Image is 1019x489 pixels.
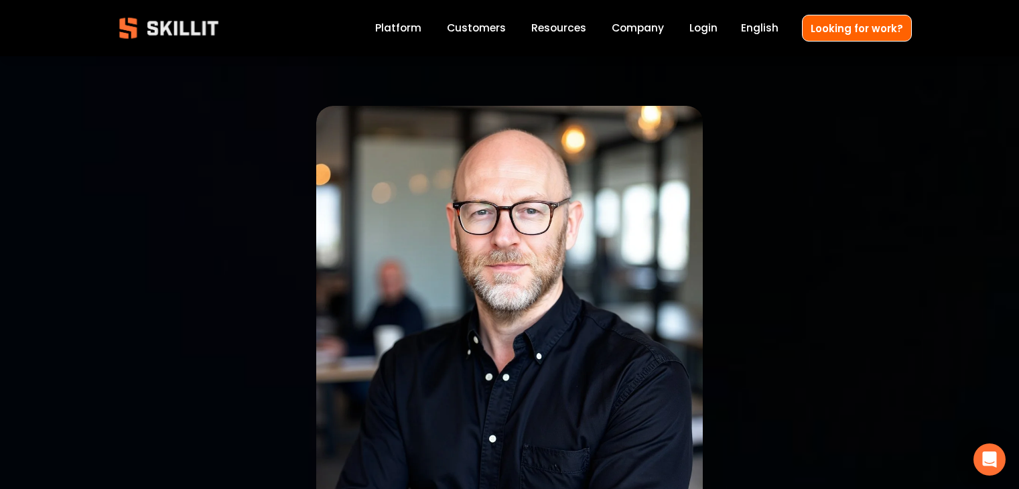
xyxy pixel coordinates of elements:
span: Resources [531,20,586,36]
a: Login [689,19,718,38]
span: English [741,20,778,36]
div: language picker [741,19,778,38]
a: Company [612,19,664,38]
div: Open Intercom Messenger [973,443,1006,476]
a: Platform [375,19,421,38]
img: Skillit [108,8,230,48]
a: Customers [447,19,506,38]
a: Looking for work? [802,15,912,41]
a: folder dropdown [531,19,586,38]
